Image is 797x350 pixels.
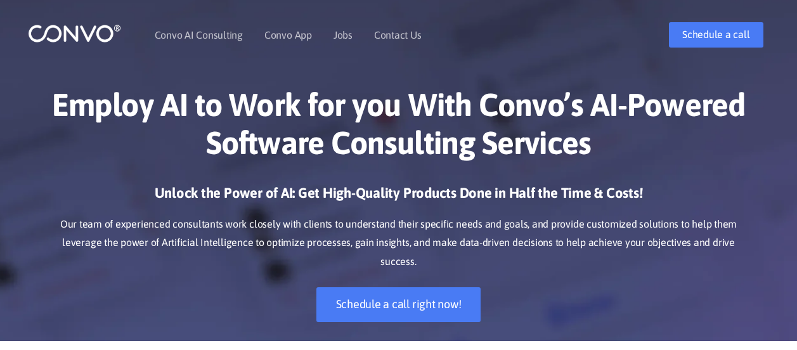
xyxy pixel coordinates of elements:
h3: Unlock the Power of AI: Get High-Quality Products Done in Half the Time & Costs! [47,184,751,212]
h1: Employ AI to Work for you With Convo’s AI-Powered Software Consulting Services [47,86,751,171]
img: logo_1.png [28,23,121,43]
a: Schedule a call right now! [316,287,481,322]
a: Schedule a call [669,22,763,48]
a: Convo App [264,30,312,40]
a: Jobs [334,30,353,40]
p: Our team of experienced consultants work closely with clients to understand their specific needs ... [47,215,751,272]
a: Convo AI Consulting [155,30,243,40]
a: Contact Us [374,30,422,40]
